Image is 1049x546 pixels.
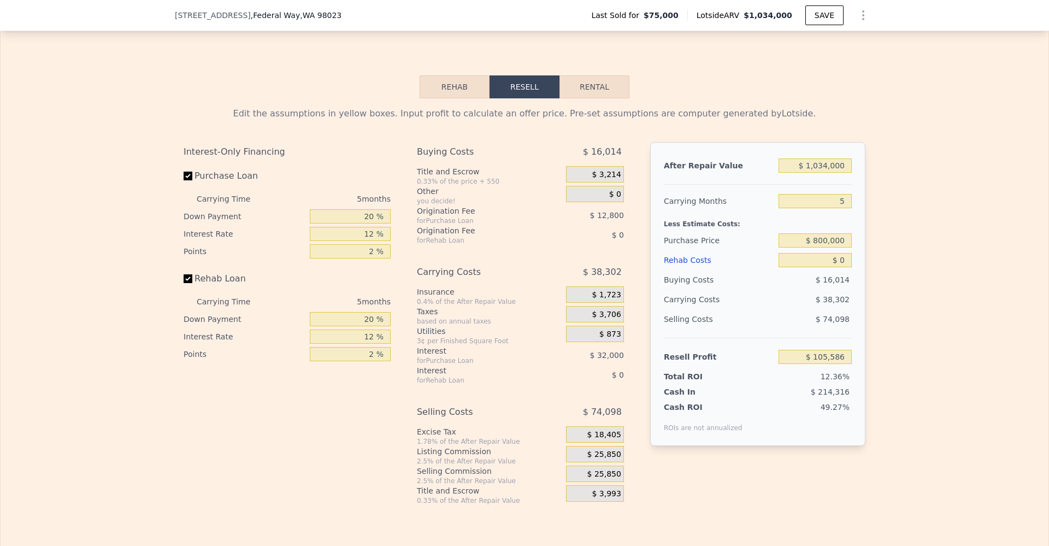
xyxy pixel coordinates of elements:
[592,310,621,320] span: $ 3,706
[417,466,562,477] div: Selling Commission
[587,469,621,479] span: $ 25,850
[609,190,621,199] span: $ 0
[417,262,539,282] div: Carrying Costs
[664,347,774,367] div: Resell Profit
[184,345,305,363] div: Points
[821,372,850,381] span: 12.36%
[811,388,850,396] span: $ 214,316
[417,216,539,225] div: for Purchase Loan
[816,315,850,324] span: $ 74,098
[417,345,539,356] div: Interest
[184,328,305,345] div: Interest Rate
[805,5,844,25] button: SAVE
[197,293,268,310] div: Carrying Time
[664,402,742,413] div: Cash ROI
[417,197,562,206] div: you decide!
[744,11,792,20] span: $1,034,000
[417,297,562,306] div: 0.4% of the After Repair Value
[251,10,341,21] span: , Federal Way
[184,274,192,283] input: Rehab Loan
[583,142,622,162] span: $ 16,014
[816,275,850,284] span: $ 16,014
[184,142,391,162] div: Interest-Only Financing
[664,290,732,309] div: Carrying Costs
[664,371,732,382] div: Total ROI
[664,191,774,211] div: Carrying Months
[821,403,850,412] span: 49.27%
[417,225,539,236] div: Origination Fee
[664,309,774,329] div: Selling Costs
[599,330,621,339] span: $ 873
[592,170,621,180] span: $ 3,214
[664,413,742,432] div: ROIs are not annualized
[184,208,305,225] div: Down Payment
[184,269,305,289] label: Rehab Loan
[184,310,305,328] div: Down Payment
[664,386,732,397] div: Cash In
[417,236,539,245] div: for Rehab Loan
[587,450,621,460] span: $ 25,850
[417,446,562,457] div: Listing Commission
[420,75,490,98] button: Rehab
[587,430,621,440] span: $ 18,405
[417,365,539,376] div: Interest
[197,190,268,208] div: Carrying Time
[272,190,391,208] div: 5 months
[417,286,562,297] div: Insurance
[417,402,539,422] div: Selling Costs
[664,250,774,270] div: Rehab Costs
[417,356,539,365] div: for Purchase Loan
[664,156,774,175] div: After Repair Value
[417,326,562,337] div: Utilities
[300,11,341,20] span: , WA 98023
[612,371,624,379] span: $ 0
[417,376,539,385] div: for Rehab Loan
[184,225,305,243] div: Interest Rate
[697,10,744,21] span: Lotside ARV
[184,243,305,260] div: Points
[590,211,624,220] span: $ 12,800
[664,231,774,250] div: Purchase Price
[592,489,621,499] span: $ 3,993
[592,290,621,300] span: $ 1,723
[184,166,305,186] label: Purchase Loan
[664,211,852,231] div: Less Estimate Costs:
[612,231,624,239] span: $ 0
[175,10,251,21] span: [STREET_ADDRESS]
[417,485,562,496] div: Title and Escrow
[417,166,562,177] div: Title and Escrow
[417,142,539,162] div: Buying Costs
[184,172,192,180] input: Purchase Loan
[184,107,865,120] div: Edit the assumptions in yellow boxes. Input profit to calculate an offer price. Pre-set assumptio...
[417,457,562,466] div: 2.5% of the After Repair Value
[417,306,562,317] div: Taxes
[417,317,562,326] div: based on annual taxes
[816,295,850,304] span: $ 38,302
[417,426,562,437] div: Excise Tax
[417,496,562,505] div: 0.33% of the After Repair Value
[417,206,539,216] div: Origination Fee
[583,262,622,282] span: $ 38,302
[583,402,622,422] span: $ 74,098
[490,75,559,98] button: Resell
[590,351,624,360] span: $ 32,000
[272,293,391,310] div: 5 months
[417,437,562,446] div: 1.78% of the After Repair Value
[852,4,874,26] button: Show Options
[559,75,629,98] button: Rental
[664,270,774,290] div: Buying Costs
[417,337,562,345] div: 3¢ per Finished Square Foot
[417,177,562,186] div: 0.33% of the price + 550
[417,477,562,485] div: 2.5% of the After Repair Value
[591,10,644,21] span: Last Sold for
[417,186,562,197] div: Other
[644,10,679,21] span: $75,000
